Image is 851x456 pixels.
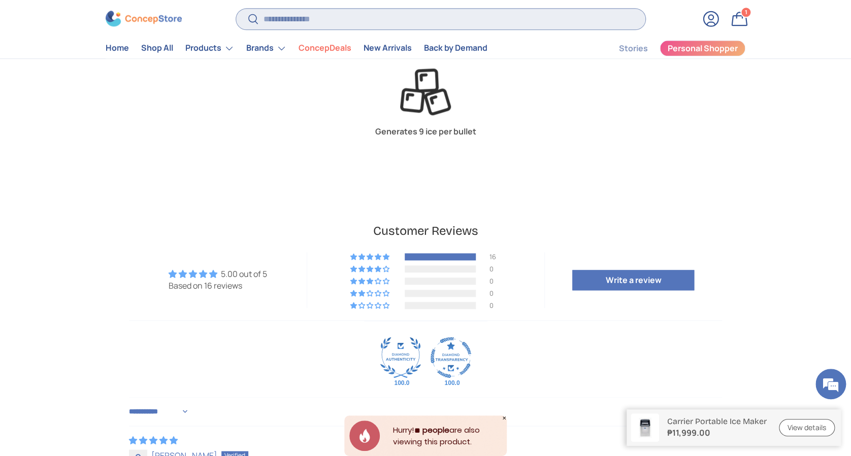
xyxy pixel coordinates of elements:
a: Shop All [141,39,173,58]
div: Chat with us now [53,57,171,70]
div: 100% (16) reviews with 5 star rating [350,253,391,260]
a: Personal Shopper [660,40,745,56]
img: Judge.me Diamond Authentic Shop medal [380,337,421,378]
div: Diamond Authentic Shop. 100% of published reviews are verified reviews [380,337,421,378]
div: Close [502,415,507,420]
div: Diamond Transparent Shop. Published 100% of verified reviews received in total [431,337,471,378]
summary: Products [179,38,240,58]
span: 5 star review [129,434,178,445]
div: Average rating is 5.00 stars [169,268,267,279]
div: 100.0 [392,379,409,387]
strong: ₱11,999.00 [667,427,767,439]
span: 5.00 out of 5 [221,268,267,279]
span: Personal Shopper [668,45,738,53]
summary: Brands [240,38,292,58]
textarea: Type your message and hit 'Enter' [5,277,193,312]
span: We're online! [59,128,140,230]
a: Judge.me Diamond Transparent Shop medal 100.0 [431,337,471,378]
a: Write a review [572,270,694,290]
a: New Arrivals [364,39,412,58]
h2: Customer Reviews [129,223,722,240]
strong: Generates 9 ice per bullet​ [375,126,476,137]
img: ConcepStore [106,11,182,27]
div: 16 [489,253,502,260]
div: 100.0 [443,379,459,387]
a: Back by Demand [424,39,487,58]
nav: Primary [106,38,487,58]
div: Minimize live chat window [167,5,191,29]
a: Stories [618,39,647,58]
select: Sort dropdown [129,401,190,422]
a: Home [106,39,129,58]
a: Judge.me Diamond Authentic Shop medal 100.0 [380,337,421,378]
span: 1 [745,9,747,16]
img: Judge.me Diamond Transparent Shop medal [431,337,471,378]
div: Based on 16 reviews [169,280,267,291]
img: carrier-ice-maker-full-view-concepstore [631,413,659,442]
a: ConcepDeals [299,39,351,58]
a: View details [779,419,835,437]
nav: Secondary [594,38,745,58]
p: Carrier Portable Ice Maker [667,416,767,426]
